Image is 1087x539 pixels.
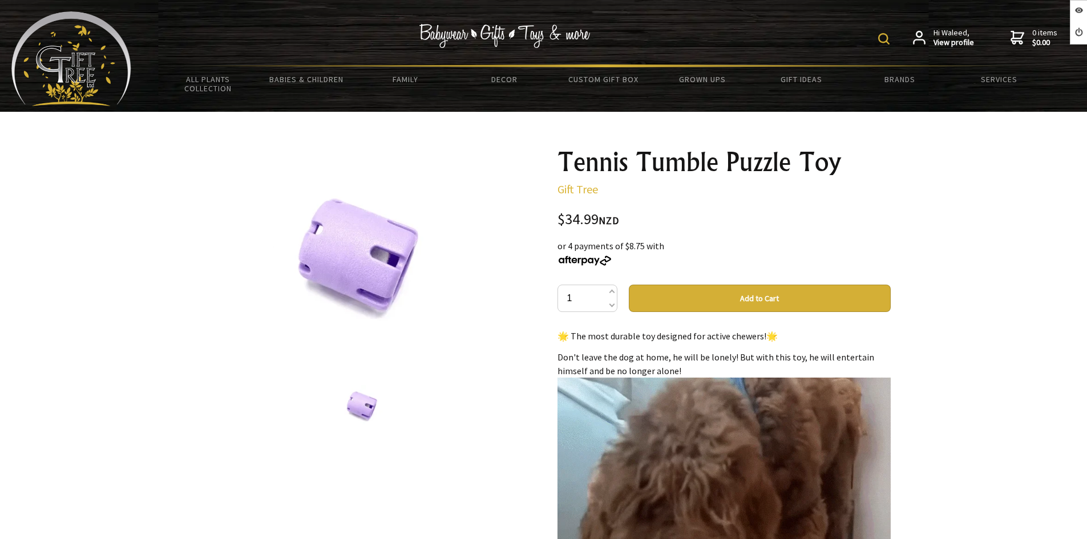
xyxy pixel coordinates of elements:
[557,256,612,266] img: Afterpay
[159,67,257,100] a: All Plants Collection
[554,67,653,91] a: Custom Gift Box
[455,67,553,91] a: Decor
[272,173,455,346] img: Tennis Tumble Puzzle Toy
[1032,27,1057,48] span: 0 items
[557,239,891,266] div: or 4 payments of $8.75 with
[557,329,891,343] p: 🌟 The most durable toy designed for active chewers!🌟
[557,212,891,228] div: $34.99
[1032,38,1057,48] strong: $0.00
[851,67,949,91] a: Brands
[653,67,751,91] a: Grown Ups
[913,28,974,48] a: Hi Waleed,View profile
[599,214,619,227] span: NZD
[557,148,891,176] h1: Tennis Tumble Puzzle Toy
[257,67,356,91] a: Babies & Children
[419,24,591,48] img: Babywear - Gifts - Toys & more
[340,385,386,428] img: Tennis Tumble Puzzle Toy
[949,67,1048,91] a: Services
[1011,28,1057,48] a: 0 items$0.00
[934,28,974,48] span: Hi Waleed,
[751,67,850,91] a: Gift Ideas
[878,33,890,44] img: product search
[557,182,598,196] a: Gift Tree
[356,67,455,91] a: Family
[11,11,131,106] img: Babyware - Gifts - Toys and more...
[934,38,974,48] strong: View profile
[629,285,891,312] button: Add to Cart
